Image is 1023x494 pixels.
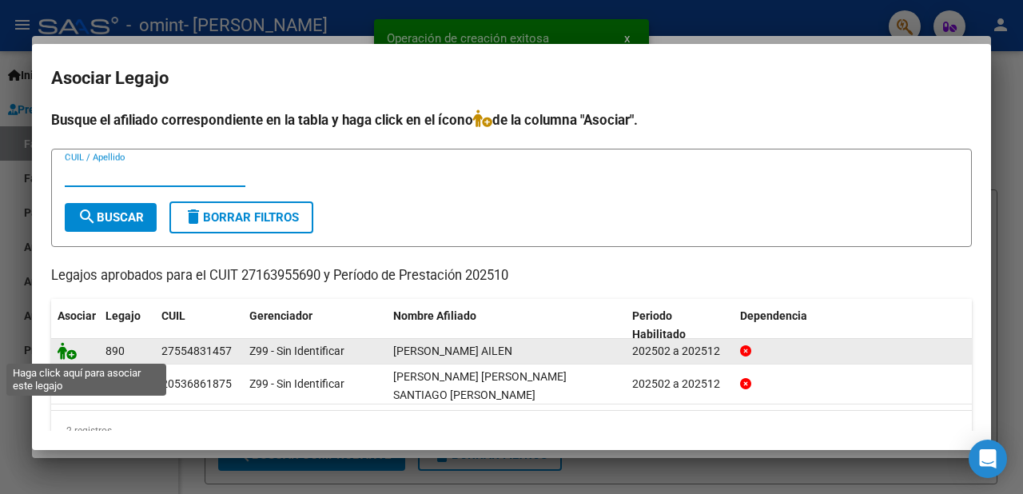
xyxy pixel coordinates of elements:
[740,309,807,322] span: Dependencia
[632,375,727,393] div: 202502 a 202512
[65,203,157,232] button: Buscar
[249,377,344,390] span: Z99 - Sin Identificar
[51,110,972,130] h4: Busque el afiliado correspondiente en la tabla y haga click en el ícono de la columna "Asociar".
[105,345,125,357] span: 890
[626,299,734,352] datatable-header-cell: Periodo Habilitado
[78,210,144,225] span: Buscar
[161,375,232,393] div: 20536861875
[78,207,97,226] mat-icon: search
[51,266,972,286] p: Legajos aprobados para el CUIT 27163955690 y Período de Prestación 202510
[387,299,626,352] datatable-header-cell: Nombre Afiliado
[51,63,972,94] h2: Asociar Legajo
[161,309,185,322] span: CUIL
[99,299,155,352] datatable-header-cell: Legajo
[161,342,232,361] div: 27554831457
[58,309,96,322] span: Asociar
[51,299,99,352] datatable-header-cell: Asociar
[105,377,118,390] span: 77
[169,201,313,233] button: Borrar Filtros
[393,345,512,357] span: CIBEIRA CAMILA AILEN
[105,309,141,322] span: Legajo
[184,207,203,226] mat-icon: delete
[249,345,344,357] span: Z99 - Sin Identificar
[243,299,387,352] datatable-header-cell: Gerenciador
[632,309,686,341] span: Periodo Habilitado
[155,299,243,352] datatable-header-cell: CUIL
[184,210,299,225] span: Borrar Filtros
[51,411,972,451] div: 2 registros
[393,370,567,401] span: HUMARAN BENEMIO SANTIAGO AGUSTIN
[734,299,973,352] datatable-header-cell: Dependencia
[632,342,727,361] div: 202502 a 202512
[249,309,312,322] span: Gerenciador
[969,440,1007,478] div: Open Intercom Messenger
[393,309,476,322] span: Nombre Afiliado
